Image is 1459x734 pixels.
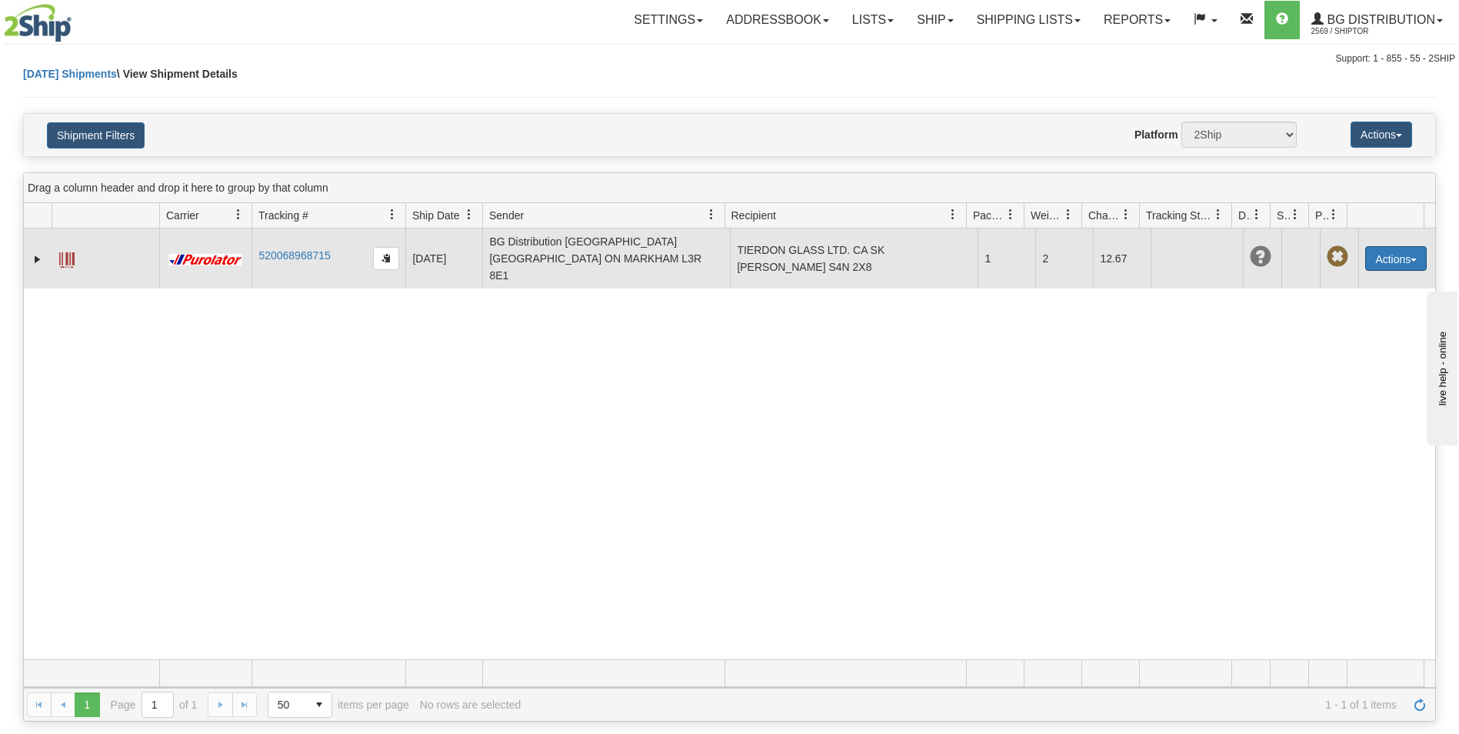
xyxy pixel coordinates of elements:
div: grid grouping header [24,173,1435,203]
a: Expand [30,252,45,267]
span: 1 - 1 of 1 items [531,699,1397,711]
span: select [307,692,331,717]
a: Label [59,245,75,270]
button: Actions [1351,122,1412,148]
img: 11 - Purolator [166,254,245,265]
a: Shipping lists [965,1,1092,39]
span: Ship Date [412,208,459,223]
td: [DATE] [405,229,482,289]
div: Support: 1 - 855 - 55 - 2SHIP [4,52,1455,65]
a: Tracking Status filter column settings [1205,202,1231,228]
span: Tracking Status [1146,208,1213,223]
span: items per page [268,692,409,718]
span: Tracking # [258,208,308,223]
div: No rows are selected [420,699,521,711]
span: 2569 / ShipTor [1311,24,1427,39]
td: 12.67 [1093,229,1151,289]
label: Platform [1134,127,1178,142]
span: Carrier [166,208,199,223]
a: [DATE] Shipments [23,68,117,80]
a: Shipment Issues filter column settings [1282,202,1308,228]
td: 2 [1035,229,1093,289]
span: Weight [1031,208,1063,223]
span: Sender [489,208,524,223]
td: 1 [978,229,1035,289]
a: Ship Date filter column settings [456,202,482,228]
div: live help - online [12,13,142,25]
a: Weight filter column settings [1055,202,1081,228]
a: Lists [841,1,905,39]
span: Page 1 [75,692,99,717]
a: Settings [622,1,715,39]
a: Sender filter column settings [698,202,725,228]
span: Recipient [731,208,776,223]
a: Charge filter column settings [1113,202,1139,228]
img: logo2569.jpg [4,4,72,42]
span: Shipment Issues [1277,208,1290,223]
span: Pickup Status [1315,208,1328,223]
span: Delivery Status [1238,208,1251,223]
span: Packages [973,208,1005,223]
a: 520068968715 [258,249,330,262]
span: Charge [1088,208,1121,223]
a: BG Distribution 2569 / ShipTor [1300,1,1454,39]
a: Tracking # filter column settings [379,202,405,228]
a: Delivery Status filter column settings [1244,202,1270,228]
button: Copy to clipboard [373,247,399,270]
td: TIERDON GLASS LTD. CA SK [PERSON_NAME] S4N 2X8 [730,229,978,289]
a: Carrier filter column settings [225,202,251,228]
span: Pickup Not Assigned [1327,246,1348,268]
td: BG Distribution [GEOGRAPHIC_DATA] [GEOGRAPHIC_DATA] ON MARKHAM L3R 8E1 [482,229,730,289]
a: Pickup Status filter column settings [1321,202,1347,228]
button: Shipment Filters [47,122,145,148]
span: Page of 1 [111,692,198,718]
span: \ View Shipment Details [117,68,238,80]
input: Page 1 [142,692,173,717]
a: Refresh [1407,692,1432,717]
span: BG Distribution [1324,13,1435,26]
span: 50 [278,697,298,712]
a: Recipient filter column settings [940,202,966,228]
span: Page sizes drop down [268,692,332,718]
iframe: chat widget [1424,289,1457,445]
span: Unknown [1250,246,1271,268]
a: Ship [905,1,964,39]
a: Addressbook [715,1,841,39]
button: Actions [1365,246,1427,271]
a: Packages filter column settings [998,202,1024,228]
a: Reports [1092,1,1182,39]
